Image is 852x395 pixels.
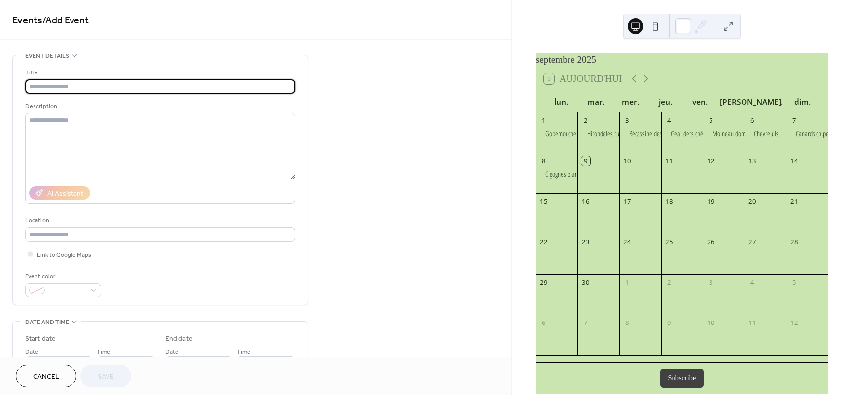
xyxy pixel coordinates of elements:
[748,197,757,206] div: 20
[706,116,715,125] div: 5
[581,319,590,327] div: 7
[42,11,89,30] span: / Add Event
[545,129,587,139] div: Gobemouche noir
[25,271,99,282] div: Event color
[25,334,56,344] div: Start date
[545,169,588,179] div: Cigognes blanches
[165,347,178,357] span: Date
[33,372,59,382] span: Cancel
[706,156,715,165] div: 12
[796,129,837,139] div: Canards chipeaux
[748,278,757,287] div: 4
[748,237,757,246] div: 27
[754,129,779,139] div: Chevreuils
[536,169,578,179] div: Cigognes blanches
[623,116,632,125] div: 3
[25,68,293,78] div: Title
[25,51,69,61] span: Event details
[790,197,799,206] div: 21
[578,91,613,112] div: mar.
[539,197,548,206] div: 15
[790,319,799,327] div: 12
[706,237,715,246] div: 26
[587,129,636,139] div: Hirondeles rustiques
[748,116,757,125] div: 6
[703,129,745,139] div: Moineau domestique
[790,278,799,287] div: 5
[790,156,799,165] div: 14
[97,347,110,357] span: Time
[665,237,674,246] div: 25
[660,369,704,388] button: Subscribe
[786,129,828,139] div: Canards chipeaux
[539,237,548,246] div: 22
[581,237,590,246] div: 23
[581,197,590,206] div: 16
[37,250,91,260] span: Link to Google Maps
[619,129,661,139] div: Bécassine des marais
[785,91,820,112] div: dim.
[25,101,293,111] div: Description
[613,91,648,112] div: mer.
[623,197,632,206] div: 17
[706,319,715,327] div: 10
[665,319,674,327] div: 9
[671,129,711,139] div: Geai ders chênes
[237,347,250,357] span: Time
[25,347,38,357] span: Date
[717,91,785,112] div: [PERSON_NAME].
[536,53,828,67] div: septembre 2025
[544,91,578,112] div: lun.
[665,278,674,287] div: 2
[536,129,578,139] div: Gobemouche noir
[539,156,548,165] div: 8
[712,129,763,139] div: Moineau domestique
[577,129,619,139] div: Hirondeles rustiques
[623,237,632,246] div: 24
[661,129,703,139] div: Geai ders chênes
[623,278,632,287] div: 1
[706,197,715,206] div: 19
[539,319,548,327] div: 6
[25,317,69,327] span: Date and time
[539,278,548,287] div: 29
[623,156,632,165] div: 10
[539,116,548,125] div: 1
[790,116,799,125] div: 7
[581,116,590,125] div: 2
[581,278,590,287] div: 30
[665,116,674,125] div: 4
[12,11,42,30] a: Events
[665,197,674,206] div: 18
[745,129,786,139] div: Chevreuils
[648,91,682,112] div: jeu.
[581,156,590,165] div: 9
[665,156,674,165] div: 11
[165,334,193,344] div: End date
[706,278,715,287] div: 3
[748,319,757,327] div: 11
[790,237,799,246] div: 28
[623,319,632,327] div: 8
[629,129,680,139] div: Bécassine des marais
[25,215,293,226] div: Location
[16,365,76,387] button: Cancel
[682,91,717,112] div: ven.
[748,156,757,165] div: 13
